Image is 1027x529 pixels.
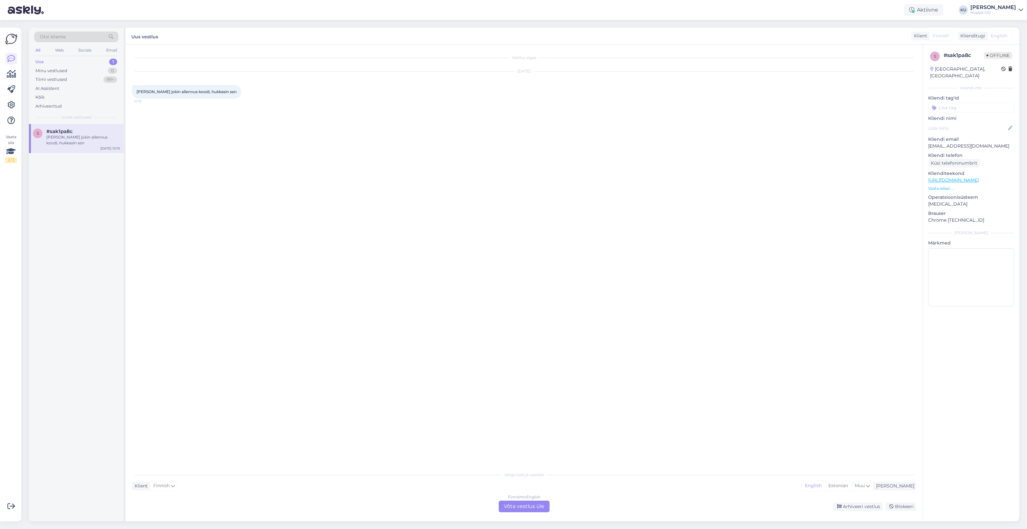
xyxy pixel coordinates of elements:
p: Operatsioonisüsteem [928,194,1014,201]
div: [PERSON_NAME] [873,483,914,489]
p: Vaata edasi ... [928,186,1014,191]
p: [EMAIL_ADDRESS][DOMAIN_NAME] [928,143,1014,149]
div: Finnish to English [508,494,541,500]
div: [DATE] [132,68,916,74]
div: Socials [77,46,93,54]
span: Muu [855,483,865,488]
img: Askly Logo [5,33,17,45]
div: Klienditugi [958,33,985,39]
p: Märkmed [928,240,1014,246]
div: Email [105,46,118,54]
div: [PERSON_NAME] [970,5,1016,10]
div: Vestlus algas [132,55,916,61]
div: Arhiveeri vestlus [833,502,883,511]
div: 2 / 3 [5,157,17,163]
input: Lisa tag [928,103,1014,112]
div: Klient [132,483,148,489]
div: Klient [911,33,927,39]
div: [GEOGRAPHIC_DATA], [GEOGRAPHIC_DATA] [930,66,1001,79]
div: Huppa OÜ [970,10,1016,15]
a: [PERSON_NAME]Huppa OÜ [970,5,1023,15]
p: Kliendi telefon [928,152,1014,159]
div: 0 [108,68,117,74]
span: 10:19 [134,99,158,104]
span: Otsi kliente [40,34,66,40]
p: Kliendi nimi [928,115,1014,122]
div: 1 [109,59,117,65]
span: s [37,131,39,136]
div: Aktiivne [904,4,943,16]
div: [DATE] 10:19 [100,146,120,151]
div: English [802,481,825,491]
div: Küsi telefoninumbrit [928,159,980,168]
div: Kõik [35,94,45,101]
p: Brauser [928,210,1014,217]
div: [PERSON_NAME] jokin allennus koodi, hukkasin sen [46,134,120,146]
div: # sak1pa8c [944,52,984,59]
div: Valige keel ja vastake [132,472,916,478]
input: Lisa nimi [928,125,1007,132]
p: Chrome [TECHNICAL_ID] [928,217,1014,224]
div: [PERSON_NAME] [928,230,1014,236]
div: 99+ [103,76,117,83]
span: s [934,54,936,59]
p: [MEDICAL_DATA] [928,201,1014,207]
p: Kliendi email [928,136,1014,143]
label: Uus vestlus [131,32,158,40]
div: Uus [35,59,44,65]
span: Offline [984,52,1012,59]
div: AI Assistent [35,85,59,92]
p: Klienditeekond [928,170,1014,177]
div: Minu vestlused [35,68,67,74]
div: Arhiveeritud [35,103,62,110]
div: Vaata siia [5,134,17,163]
a: [URL][DOMAIN_NAME] [928,177,979,183]
div: Võta vestlus üle [499,501,550,512]
div: All [34,46,42,54]
span: #sak1pa8c [46,129,73,134]
span: Finnish [153,482,170,489]
span: [PERSON_NAME] jokin allennus koodi, hukkasin sen [137,89,237,94]
div: Tiimi vestlused [35,76,67,83]
div: Kliendi info [928,85,1014,91]
span: English [991,33,1007,39]
span: Finnish [933,33,949,39]
div: Estonian [825,481,851,491]
span: Uued vestlused [61,114,91,120]
div: Blokeeri [885,502,916,511]
div: Web [54,46,65,54]
p: Kliendi tag'id [928,95,1014,101]
div: KU [959,5,968,14]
